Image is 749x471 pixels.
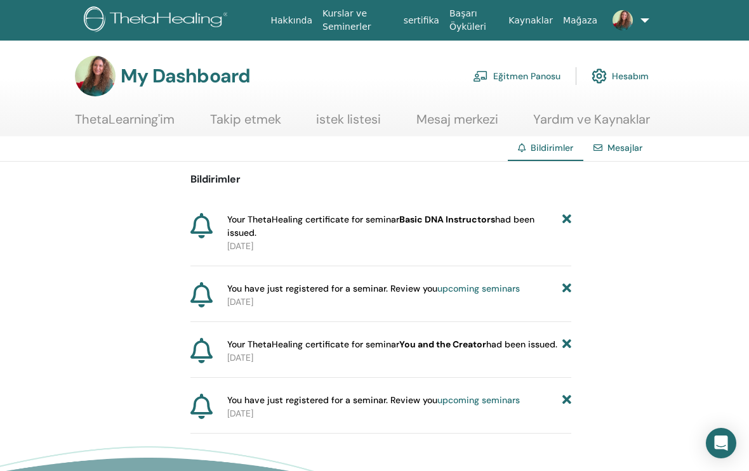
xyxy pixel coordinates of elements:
div: Open Intercom Messenger [706,428,736,458]
a: upcoming seminars [437,394,520,406]
a: Mesaj merkezi [416,112,498,136]
p: Bildirimler [190,172,571,187]
img: default.jpg [613,10,633,30]
span: You have just registered for a seminar. Review you [227,394,520,407]
img: chalkboard-teacher.svg [473,70,488,82]
a: Mağaza [558,9,602,32]
span: Your ThetaHealing certificate for seminar had been issued. [227,213,562,240]
a: Hakkında [265,9,317,32]
a: Takip etmek [210,112,281,136]
img: logo.png [84,6,232,35]
h3: My Dashboard [121,65,250,87]
a: Mesajlar [607,142,642,153]
a: Yardım ve Kaynaklar [533,112,650,136]
img: cog.svg [592,65,607,87]
a: Kurslar ve Seminerler [317,2,399,39]
a: Başarı Öyküleri [444,2,503,39]
span: Your ThetaHealing certificate for seminar had been issued. [227,338,557,351]
a: Hesabım [592,62,649,90]
p: [DATE] [227,351,571,365]
a: sertifika [399,9,444,32]
span: You have just registered for a seminar. Review you [227,282,520,295]
b: You and the Creator [399,339,486,350]
p: [DATE] [227,407,571,420]
a: upcoming seminars [437,283,520,294]
a: ThetaLearning'im [75,112,175,136]
a: istek listesi [316,112,381,136]
p: [DATE] [227,240,571,253]
b: Basic DNA Instructors [399,214,495,225]
a: Eğitmen Panosu [473,62,560,90]
img: default.jpg [75,56,116,96]
span: Bildirimler [531,142,573,153]
a: Kaynaklar [503,9,558,32]
p: [DATE] [227,295,571,309]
